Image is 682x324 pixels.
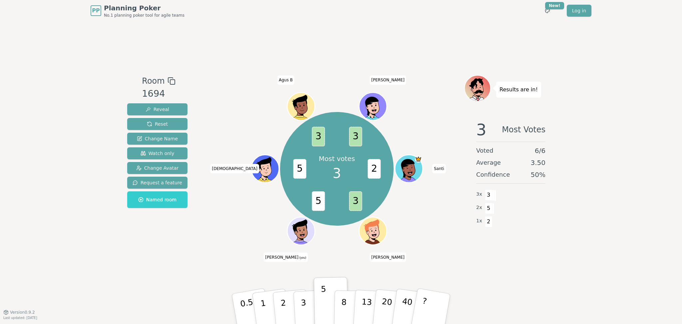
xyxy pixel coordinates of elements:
[127,162,187,174] button: Change Avatar
[476,191,482,198] span: 3 x
[476,122,487,138] span: 3
[142,75,165,87] span: Room
[127,177,187,189] button: Request a feature
[476,158,501,167] span: Average
[349,191,362,211] span: 3
[142,87,175,101] div: 1694
[104,3,184,13] span: Planning Poker
[319,154,355,163] p: Most votes
[141,150,174,157] span: Watch only
[535,146,545,155] span: 6 / 6
[545,2,564,9] div: New!
[349,127,362,146] span: 3
[127,191,187,208] button: Named room
[277,76,294,85] span: Click to change your name
[415,156,422,163] span: Santi is the host
[147,121,168,127] span: Reset
[485,203,493,214] span: 5
[92,7,100,15] span: PP
[293,159,306,179] span: 5
[476,146,494,155] span: Voted
[127,133,187,145] button: Change Name
[136,165,179,171] span: Change Avatar
[500,85,538,94] p: Results are in!
[10,310,35,315] span: Version 0.9.2
[210,164,259,173] span: Click to change your name
[368,159,381,179] span: 2
[321,284,327,320] p: 5
[288,218,314,244] button: Click to change your avatar
[485,189,493,201] span: 3
[138,196,176,203] span: Named room
[476,217,482,225] span: 1 x
[476,170,510,179] span: Confidence
[127,103,187,115] button: Reveal
[146,106,169,113] span: Reveal
[485,216,493,227] span: 2
[127,147,187,159] button: Watch only
[298,256,306,259] span: (you)
[370,76,406,85] span: Click to change your name
[127,118,187,130] button: Reset
[567,5,591,17] a: Log in
[432,164,446,173] span: Click to change your name
[541,5,553,17] button: New!
[3,316,37,320] span: Last updated: [DATE]
[502,122,545,138] span: Most Votes
[312,191,325,211] span: 5
[264,253,308,262] span: Click to change your name
[370,253,406,262] span: Click to change your name
[333,163,341,183] span: 3
[133,179,182,186] span: Request a feature
[137,135,178,142] span: Change Name
[312,127,325,146] span: 3
[91,3,184,18] a: PPPlanning PokerNo.1 planning poker tool for agile teams
[476,204,482,211] span: 2 x
[530,158,545,167] span: 3.50
[3,310,35,315] button: Version0.9.2
[531,170,545,179] span: 50 %
[104,13,184,18] span: No.1 planning poker tool for agile teams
